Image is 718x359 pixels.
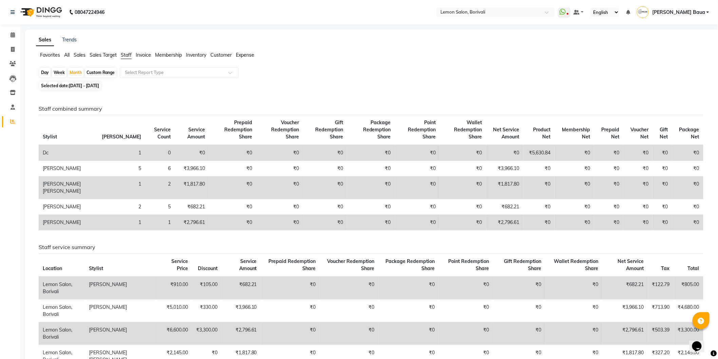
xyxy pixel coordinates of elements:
td: ₹0 [524,215,555,230]
span: Inventory [186,52,206,58]
td: ₹0 [379,299,439,322]
td: ₹3,966.10 [603,299,648,322]
span: Product Net [533,127,551,140]
td: ₹0 [672,161,703,176]
td: ₹682.21 [486,199,524,215]
span: Expense [236,52,254,58]
td: ₹330.00 [192,299,222,322]
span: Selected date: [39,81,101,90]
td: ₹0 [261,277,320,300]
td: ₹0 [555,215,594,230]
td: ₹0 [672,176,703,199]
td: ₹3,300.00 [674,322,703,345]
td: 0 [145,145,175,161]
h6: Staff combined summary [39,106,703,112]
td: ₹0 [347,161,395,176]
td: ₹0 [395,199,440,215]
span: Package Net [679,127,699,140]
td: ₹2,796.61 [603,322,648,345]
td: ₹0 [347,176,395,199]
td: ₹0 [546,277,603,300]
td: 1 [145,215,175,230]
td: 1 [98,176,145,199]
td: ₹0 [555,145,594,161]
td: ₹0 [209,145,256,161]
td: ₹0 [303,145,347,161]
img: logo [17,3,64,22]
td: ₹0 [594,215,623,230]
td: ₹682.21 [175,199,209,215]
td: ₹2,796.61 [175,215,209,230]
span: Service Amount [239,258,257,271]
td: ₹0 [320,322,378,345]
td: ₹0 [594,199,623,215]
td: ₹0 [672,199,703,215]
td: ₹0 [623,176,653,199]
span: Net Service Amount [618,258,644,271]
td: Lemon Salon, Borivali [39,299,85,322]
span: All [64,52,70,58]
td: ₹0 [256,199,303,215]
td: ₹0 [395,176,440,199]
td: ₹503.39 [648,322,674,345]
span: [PERSON_NAME] Baua [652,9,705,16]
td: ₹0 [594,176,623,199]
td: ₹0 [439,299,493,322]
td: ₹0 [546,322,603,345]
span: Package Redemption Share [363,119,391,140]
td: [PERSON_NAME] [PERSON_NAME] [39,176,98,199]
td: ₹105.00 [192,277,222,300]
span: Stylist [89,265,103,271]
td: 6 [145,161,175,176]
span: Service Count [154,127,171,140]
span: Discount [198,265,218,271]
td: ₹0 [672,215,703,230]
td: ₹0 [256,161,303,176]
td: ₹0 [347,145,395,161]
td: ₹0 [555,199,594,215]
td: ₹910.00 [157,277,192,300]
span: Location [43,265,62,271]
span: Staff [121,52,132,58]
td: ₹0 [440,176,486,199]
span: Wallet Redemption Share [454,119,482,140]
td: ₹1,817.80 [486,176,524,199]
td: ₹0 [524,161,555,176]
td: ₹0 [303,215,347,230]
td: [PERSON_NAME] [85,277,157,300]
span: Invoice [136,52,151,58]
span: Membership Net [562,127,590,140]
td: ₹682.21 [603,277,648,300]
td: ₹0 [303,161,347,176]
td: ₹0 [347,215,395,230]
td: ₹0 [653,199,672,215]
td: ₹2,796.61 [486,215,524,230]
td: ₹0 [493,277,546,300]
td: ₹0 [440,215,486,230]
td: ₹0 [440,161,486,176]
a: Sales [36,34,54,46]
span: Sales Target [90,52,117,58]
td: ₹0 [209,176,256,199]
td: ₹6,600.00 [157,322,192,345]
td: ₹122.79 [648,277,674,300]
td: ₹0 [303,176,347,199]
td: 1 [98,145,145,161]
td: ₹0 [623,161,653,176]
td: ₹0 [395,215,440,230]
td: 2 [98,199,145,215]
span: Net Service Amount [493,127,519,140]
td: ₹0 [440,199,486,215]
td: 5 [98,161,145,176]
td: ₹0 [379,322,439,345]
span: Customer [210,52,232,58]
td: ₹0 [256,176,303,199]
td: ₹0 [175,145,209,161]
td: ₹713.90 [648,299,674,322]
td: ₹0 [440,145,486,161]
a: Trends [62,37,77,43]
td: Lemon Salon, Borivali [39,277,85,300]
td: ₹0 [493,299,546,322]
span: Service Amount [187,127,205,140]
img: Jiral Baua [637,6,649,18]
